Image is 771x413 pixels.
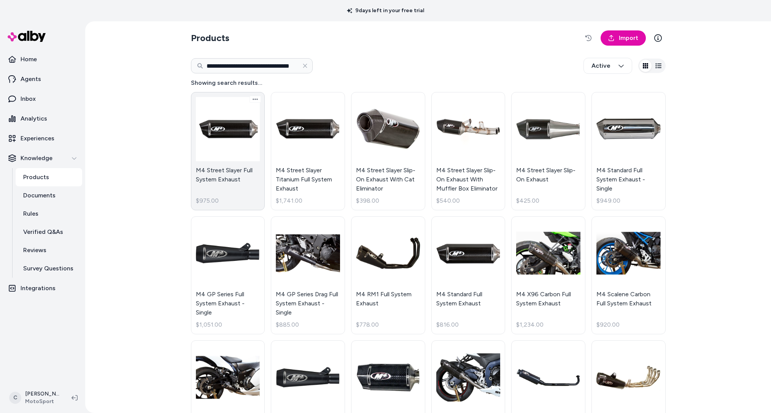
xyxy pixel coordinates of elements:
[16,223,82,241] a: Verified Q&As
[3,90,82,108] a: Inbox
[3,50,82,68] a: Home
[25,398,59,405] span: MotoSport
[271,216,345,335] a: M4 GP Series Drag Full System Exhaust - SingleM4 GP Series Drag Full System Exhaust - Single$885.00
[511,92,585,210] a: M4 Street Slayer Slip-On ExhaustM4 Street Slayer Slip-On Exhaust$425.00
[3,110,82,128] a: Analytics
[21,134,54,143] p: Experiences
[23,264,73,273] p: Survey Questions
[23,209,38,218] p: Rules
[16,186,82,205] a: Documents
[21,114,47,123] p: Analytics
[431,92,506,210] a: M4 Street Slayer Slip-On Exhaust With Muffler Box EliminatorM4 Street Slayer Slip-On Exhaust With...
[9,392,21,404] span: C
[23,227,63,237] p: Verified Q&As
[3,70,82,88] a: Agents
[3,149,82,167] button: Knowledge
[591,216,666,335] a: M4 Scalene Carbon Full System ExhaustM4 Scalene Carbon Full System Exhaust$920.00
[21,94,36,103] p: Inbox
[591,92,666,210] a: M4 Standard Full System Exhaust - SingleM4 Standard Full System Exhaust - Single$949.00
[25,390,59,398] p: [PERSON_NAME]
[21,154,52,163] p: Knowledge
[5,386,65,410] button: C[PERSON_NAME]MotoSport
[271,92,345,210] a: M4 Street Slayer Titanium Full System ExhaustM4 Street Slayer Titanium Full System Exhaust$1,741.00
[16,241,82,259] a: Reviews
[191,32,229,44] h2: Products
[16,259,82,278] a: Survey Questions
[23,191,56,200] p: Documents
[619,33,638,43] span: Import
[8,31,46,42] img: alby Logo
[191,216,265,335] a: M4 GP Series Full System Exhaust - SingleM4 GP Series Full System Exhaust - Single$1,051.00
[191,78,666,87] h4: Showing search results...
[23,246,46,255] p: Reviews
[23,173,49,182] p: Products
[583,58,632,74] button: Active
[16,205,82,223] a: Rules
[431,216,506,335] a: M4 Standard Full System ExhaustM4 Standard Full System Exhaust$816.00
[21,55,37,64] p: Home
[351,92,425,210] a: M4 Street Slayer Slip-On Exhaust With Cat EliminatorM4 Street Slayer Slip-On Exhaust With Cat Eli...
[351,216,425,335] a: M4 RM1 Full System ExhaustM4 RM1 Full System Exhaust$778.00
[511,216,585,335] a: M4 X96 Carbon Full System ExhaustM4 X96 Carbon Full System Exhaust$1,234.00
[21,284,56,293] p: Integrations
[16,168,82,186] a: Products
[21,75,41,84] p: Agents
[601,30,646,46] a: Import
[191,92,265,210] a: M4 Street Slayer Full System ExhaustM4 Street Slayer Full System Exhaust$975.00
[3,279,82,297] a: Integrations
[342,7,429,14] p: 9 days left in your free trial
[3,129,82,148] a: Experiences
